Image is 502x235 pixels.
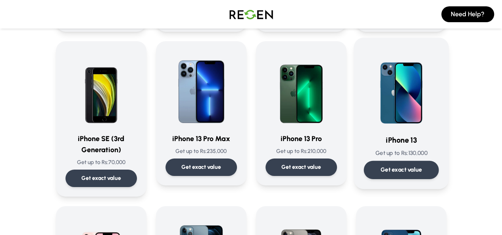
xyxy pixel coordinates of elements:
[441,6,494,22] button: Need Help?
[81,174,121,182] p: Get exact value
[364,48,439,128] img: iPhone 13
[165,133,237,144] h3: iPhone 13 Pro Max
[364,134,439,146] h3: iPhone 13
[265,51,337,127] img: iPhone 13 Pro
[380,166,422,174] p: Get exact value
[65,133,137,155] h3: iPhone SE (3rd Generation)
[165,51,237,127] img: iPhone 13 Pro Max
[181,163,221,171] p: Get exact value
[223,3,279,25] img: Logo
[364,149,439,157] p: Get up to Rs: 130,000
[65,159,137,166] p: Get up to Rs: 70,000
[281,163,321,171] p: Get exact value
[65,51,137,127] img: iPhone SE (3rd Generation)
[265,133,337,144] h3: iPhone 13 Pro
[165,147,237,155] p: Get up to Rs: 235,000
[265,147,337,155] p: Get up to Rs: 210,000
